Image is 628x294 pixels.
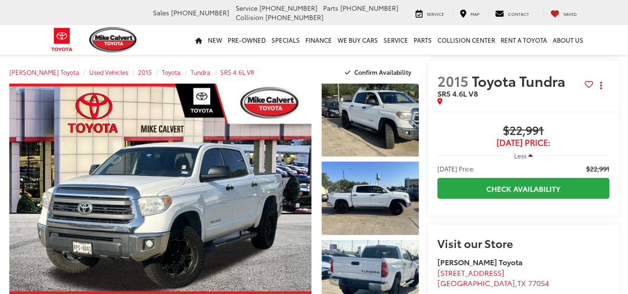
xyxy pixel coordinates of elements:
a: 2015 [138,68,152,76]
a: Parts [411,25,435,55]
a: Home [192,25,205,55]
span: [DATE] Price: [437,164,475,173]
span: Sales [153,8,169,17]
a: Expand Photo 2 [322,162,419,235]
span: Saved [563,11,577,17]
a: About Us [550,25,586,55]
span: Toyota Tundra [472,71,569,91]
span: [GEOGRAPHIC_DATA] [437,277,515,288]
h2: Visit our Store [437,237,609,249]
span: 77054 [528,277,549,288]
span: SR5 4.6L V8 [437,88,478,98]
strong: [PERSON_NAME] Toyota [437,256,522,267]
span: [PHONE_NUMBER] [340,3,398,13]
a: Specials [269,25,303,55]
a: SR5 4.6L V8 [220,68,254,76]
span: $22,991 [437,124,609,138]
a: WE BUY CARS [335,25,381,55]
a: Contact [488,8,536,18]
a: Expand Photo 1 [322,84,419,157]
span: dropdown dots [600,82,602,89]
span: Less [514,151,527,160]
a: [STREET_ADDRESS] [GEOGRAPHIC_DATA],TX 77054 [437,267,549,288]
a: Collision Center [435,25,498,55]
img: 2015 Toyota Tundra SR5 4.6L V8 [321,161,420,235]
a: Map [453,8,486,18]
img: Mike Calvert Toyota [89,27,139,52]
span: Service [236,3,258,13]
a: Service [381,25,411,55]
a: Rent a Toyota [498,25,550,55]
span: [STREET_ADDRESS] [437,267,504,278]
span: , [437,277,549,288]
a: Pre-Owned [225,25,269,55]
button: Actions [593,77,609,93]
a: [PERSON_NAME] Toyota [9,68,79,76]
img: Toyota [45,25,79,55]
a: Tundra [191,68,211,76]
span: [PHONE_NUMBER] [265,13,324,22]
a: Service [409,8,451,18]
span: [PHONE_NUMBER] [259,3,317,13]
a: Used Vehicles [89,68,128,76]
a: Check Availability [437,178,609,199]
span: TX [517,277,526,288]
a: Toyota [162,68,181,76]
a: My Saved Vehicles [543,8,584,18]
button: Less [509,147,537,164]
span: [PHONE_NUMBER] [171,8,229,17]
a: New [205,25,225,55]
span: Parts [323,3,338,13]
a: Finance [303,25,335,55]
img: 2015 Toyota Tundra SR5 4.6L V8 [321,83,420,157]
span: [DATE] Price: [437,138,609,147]
span: $22,991 [586,164,609,173]
span: Service [427,11,444,17]
span: Contact [508,11,529,17]
span: Confirm Availability [354,68,411,76]
button: Confirm Availability [340,64,419,80]
span: Collision [236,13,264,22]
span: Map [470,11,479,17]
span: 2015 [437,71,469,91]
